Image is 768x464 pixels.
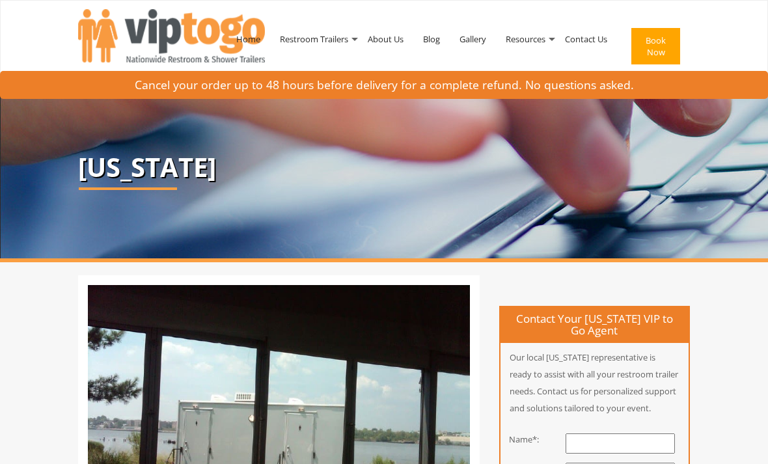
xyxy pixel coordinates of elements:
[555,5,617,73] a: Contact Us
[413,5,450,73] a: Blog
[501,307,689,343] h4: Contact Your [US_STATE] VIP to Go Agent
[270,5,358,73] a: Restroom Trailers
[450,5,496,73] a: Gallery
[358,5,413,73] a: About Us
[226,5,270,73] a: Home
[78,153,690,182] p: [US_STATE]
[78,9,265,62] img: VIPTOGO
[617,5,690,92] a: Book Now
[496,5,555,73] a: Resources
[491,433,543,446] div: Name*:
[631,28,680,64] button: Book Now
[716,412,768,464] button: Live Chat
[501,349,689,416] p: Our local [US_STATE] representative is ready to assist with all your restroom trailer needs. Cont...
